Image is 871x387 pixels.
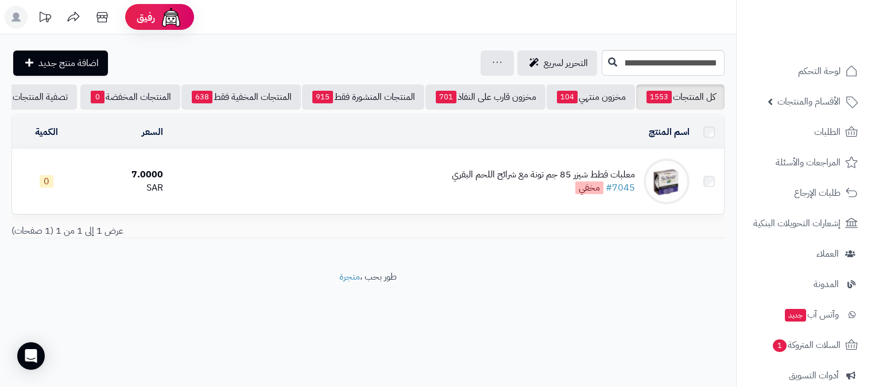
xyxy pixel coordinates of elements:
span: العملاء [816,246,839,262]
a: #7045 [606,181,635,195]
a: المدونة [744,270,864,298]
span: طلبات الإرجاع [794,185,841,201]
span: رفيق [137,10,155,24]
span: إشعارات التحويلات البنكية [753,215,841,231]
a: طلبات الإرجاع [744,179,864,207]
span: المراجعات والأسئلة [776,154,841,171]
a: السلات المتروكة1 [744,331,864,359]
span: الطلبات [814,124,841,140]
div: 7.0000 [85,168,162,181]
a: مخزون منتهي104 [547,84,635,110]
a: إشعارات التحويلات البنكية [744,210,864,237]
a: مخزون قارب على النفاذ701 [425,84,545,110]
span: الأقسام والمنتجات [777,94,841,110]
span: اضافة منتج جديد [38,56,99,70]
a: العملاء [744,240,864,268]
span: التحرير لسريع [544,56,588,70]
img: معلبات قطط شيزر 85 جم تونة مع شرائح اللحم البقري [644,158,690,204]
a: كل المنتجات1553 [636,84,725,110]
a: التحرير لسريع [517,51,597,76]
a: متجرة [339,270,360,284]
span: وآتس آب [784,307,839,323]
span: لوحة التحكم [798,63,841,79]
span: 1 [772,339,787,353]
span: 1553 [647,91,672,103]
div: SAR [85,181,162,195]
span: 701 [436,91,456,103]
a: اسم المنتج [649,125,690,139]
span: 915 [312,91,333,103]
span: 638 [192,91,212,103]
img: logo-2.png [793,30,860,55]
span: تصفية المنتجات [13,90,68,104]
div: معلبات قطط شيزر 85 جم تونة مع شرائح اللحم البقري [452,168,635,181]
div: عرض 1 إلى 1 من 1 (1 صفحات) [3,225,368,238]
a: اضافة منتج جديد [13,51,108,76]
span: السلات المتروكة [772,337,841,353]
a: الكمية [35,125,58,139]
a: المنتجات المخفية فقط638 [181,84,301,110]
div: Open Intercom Messenger [17,342,45,370]
a: المنتجات المخفضة0 [80,84,180,110]
a: لوحة التحكم [744,57,864,85]
a: المراجعات والأسئلة [744,149,864,176]
span: 0 [40,175,53,188]
span: مخفي [575,181,603,194]
span: أدوات التسويق [789,367,839,384]
img: ai-face.png [160,6,183,29]
a: وآتس آبجديد [744,301,864,328]
a: تحديثات المنصة [30,6,59,32]
a: المنتجات المنشورة فقط915 [302,84,424,110]
a: السعر [142,125,163,139]
span: المدونة [814,276,839,292]
span: 104 [557,91,578,103]
span: جديد [785,309,806,322]
a: الطلبات [744,118,864,146]
span: 0 [91,91,104,103]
